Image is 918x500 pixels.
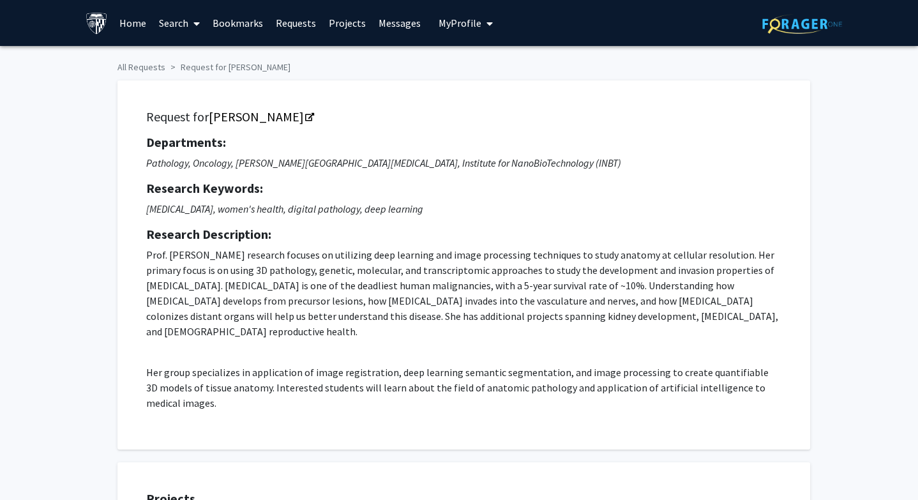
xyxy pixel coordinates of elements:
a: Requests [269,1,322,45]
a: Home [113,1,153,45]
span: My Profile [439,17,481,29]
a: All Requests [117,61,165,73]
strong: Research Keywords: [146,180,263,196]
img: Johns Hopkins University Logo [86,12,108,34]
a: Projects [322,1,372,45]
strong: Departments: [146,134,226,150]
li: Request for [PERSON_NAME] [165,61,290,74]
img: ForagerOne Logo [762,14,842,34]
p: Her group specializes in application of image registration, deep learning semantic segmentation, ... [146,365,781,411]
p: Prof. [PERSON_NAME] research focuses on utilizing deep learning and image processing techniques t... [146,247,781,339]
a: Opens in a new tab [209,109,313,125]
i: [MEDICAL_DATA], women's health, digital pathology, deep learning [146,202,423,215]
a: Bookmarks [206,1,269,45]
a: Search [153,1,206,45]
a: Messages [372,1,427,45]
iframe: Chat [10,443,54,490]
strong: Research Description: [146,226,271,242]
h5: Request for [146,109,781,125]
ol: breadcrumb [117,56,801,74]
i: Pathology, Oncology, [PERSON_NAME][GEOGRAPHIC_DATA][MEDICAL_DATA], Institute for NanoBioTechnolog... [146,156,621,169]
